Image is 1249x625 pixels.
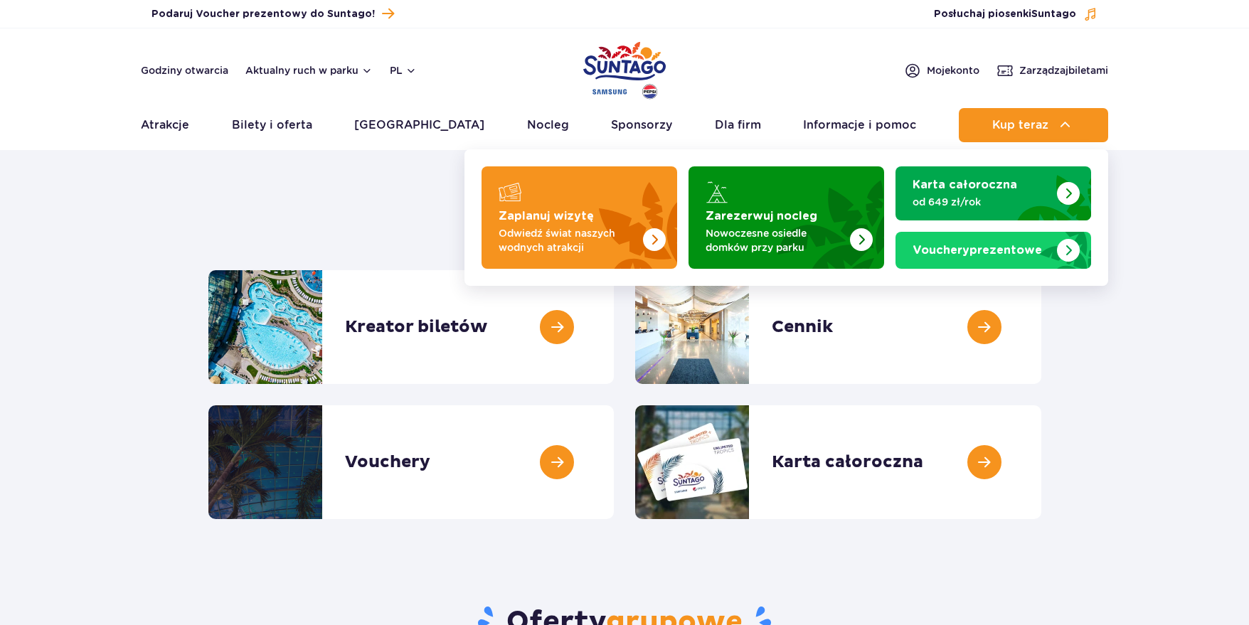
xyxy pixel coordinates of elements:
h1: Bilety i oferta [208,205,1041,242]
span: Zarządzaj biletami [1019,63,1108,78]
a: Vouchery prezentowe [895,232,1091,269]
button: pl [390,63,417,78]
p: od 649 zł/rok [913,195,1051,209]
a: Informacje i pomoc [803,108,916,142]
strong: Karta całoroczna [913,179,1017,191]
a: Godziny otwarcia [141,63,228,78]
a: Nocleg [527,108,569,142]
a: [GEOGRAPHIC_DATA] [354,108,484,142]
a: Zarezerwuj nocleg [689,166,884,269]
a: Sponsorzy [611,108,672,142]
span: Moje konto [927,63,979,78]
button: Posłuchaj piosenkiSuntago [934,7,1097,21]
a: Mojekonto [904,62,979,79]
span: Suntago [1031,9,1076,19]
strong: prezentowe [913,245,1042,256]
a: Dla firm [715,108,761,142]
span: Posłuchaj piosenki [934,7,1076,21]
span: Kup teraz [992,119,1048,132]
a: Park of Poland [583,36,666,101]
p: Odwiedź świat naszych wodnych atrakcji [499,226,637,255]
strong: Zaplanuj wizytę [499,210,594,222]
a: Podaruj Voucher prezentowy do Suntago! [152,4,394,23]
a: Zarządzajbiletami [996,62,1108,79]
a: Atrakcje [141,108,189,142]
span: Podaruj Voucher prezentowy do Suntago! [152,7,375,21]
button: Kup teraz [959,108,1108,142]
p: Nowoczesne osiedle domków przy parku [706,226,844,255]
a: Karta całoroczna [895,166,1091,220]
button: Aktualny ruch w parku [245,65,373,76]
a: Bilety i oferta [232,108,312,142]
strong: Zarezerwuj nocleg [706,210,817,222]
span: Vouchery [913,245,969,256]
a: Zaplanuj wizytę [482,166,677,269]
